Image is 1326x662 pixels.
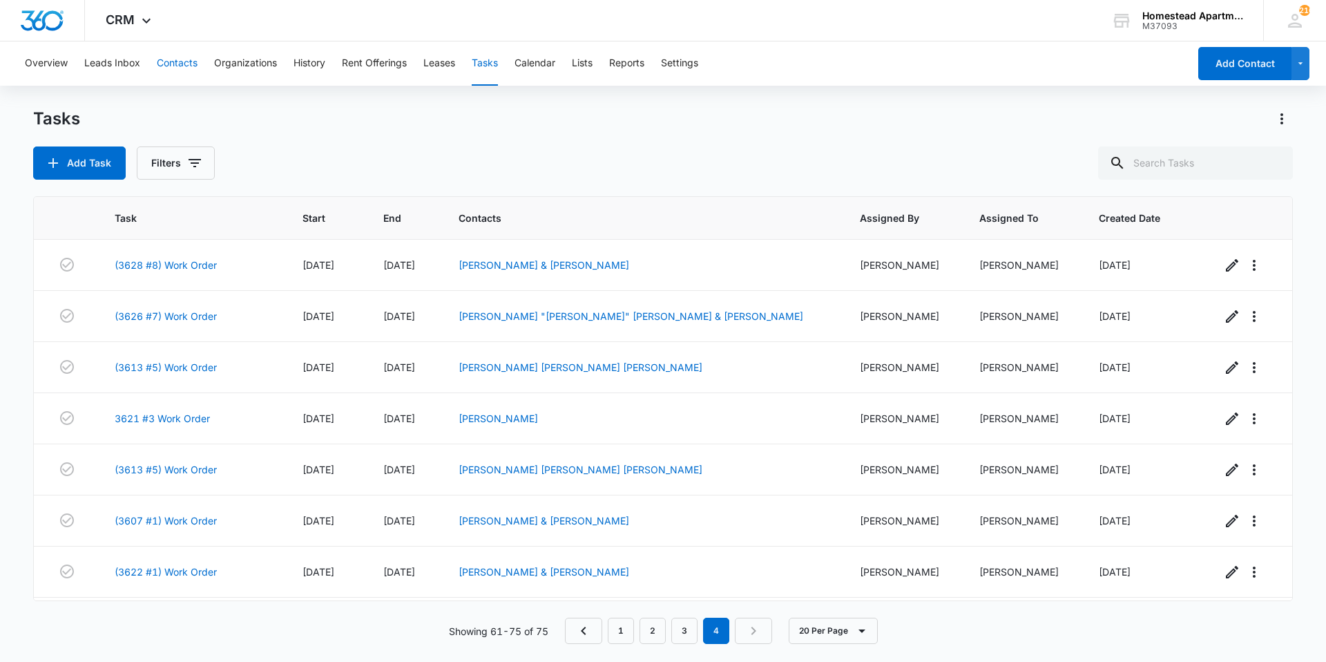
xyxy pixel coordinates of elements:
div: [PERSON_NAME] [979,411,1066,426]
button: Overview [25,41,68,86]
span: Task [115,211,249,225]
input: Search Tasks [1098,146,1293,180]
a: (3613 #5) Work Order [115,462,217,477]
span: [DATE] [383,515,415,527]
a: (3607 #1) Work Order [115,513,217,528]
span: [DATE] [1099,515,1131,527]
span: [DATE] [1099,361,1131,373]
button: Leads Inbox [84,41,140,86]
a: [PERSON_NAME] [PERSON_NAME] [PERSON_NAME] [459,464,702,475]
span: [DATE] [302,515,334,527]
a: (3628 #8) Work Order [115,258,217,272]
button: 20 Per Page [789,618,878,644]
div: [PERSON_NAME] [979,565,1066,579]
button: History [294,41,325,86]
div: [PERSON_NAME] [860,565,946,579]
span: [DATE] [302,361,334,373]
span: Contacts [459,211,807,225]
button: Calendar [515,41,555,86]
span: [DATE] [383,464,415,475]
a: Page 1 [608,618,634,644]
span: [DATE] [1099,413,1131,424]
button: Contacts [157,41,198,86]
span: [DATE] [383,310,415,322]
button: Add Contact [1198,47,1291,80]
div: account name [1142,10,1243,21]
div: [PERSON_NAME] [860,258,946,272]
button: Add Task [33,146,126,180]
div: [PERSON_NAME] [860,462,946,477]
div: [PERSON_NAME] [979,462,1066,477]
button: Leases [423,41,455,86]
a: [PERSON_NAME] [459,413,538,424]
span: 216 [1299,5,1310,16]
div: account id [1142,21,1243,31]
button: Settings [661,41,698,86]
a: [PERSON_NAME] "[PERSON_NAME]" [PERSON_NAME] & [PERSON_NAME] [459,310,803,322]
button: Lists [572,41,593,86]
span: [DATE] [383,259,415,271]
a: (3613 #5) Work Order [115,360,217,375]
a: Previous Page [565,618,602,644]
span: [DATE] [383,361,415,373]
p: Showing 61-75 of 75 [449,624,548,639]
div: [PERSON_NAME] [979,513,1066,528]
a: [PERSON_NAME] & [PERSON_NAME] [459,566,629,578]
div: [PERSON_NAME] [979,309,1066,323]
a: [PERSON_NAME] & [PERSON_NAME] [459,515,629,527]
h1: Tasks [33,108,80,129]
span: Start [302,211,330,225]
span: [DATE] [1099,259,1131,271]
span: Assigned To [979,211,1046,225]
a: [PERSON_NAME] [PERSON_NAME] [PERSON_NAME] [459,361,702,373]
a: (3626 #7) Work Order [115,309,217,323]
button: Reports [609,41,644,86]
span: [DATE] [1099,464,1131,475]
button: Organizations [214,41,277,86]
button: Actions [1271,108,1293,130]
span: [DATE] [383,566,415,578]
span: [DATE] [302,566,334,578]
div: notifications count [1299,5,1310,16]
span: [DATE] [383,413,415,424]
div: [PERSON_NAME] [860,513,946,528]
button: Rent Offerings [342,41,407,86]
div: [PERSON_NAME] [979,258,1066,272]
div: [PERSON_NAME] [860,411,946,426]
div: [PERSON_NAME] [979,360,1066,375]
button: Filters [137,146,215,180]
a: Page 3 [671,618,698,644]
button: Tasks [472,41,498,86]
span: CRM [106,12,135,27]
em: 4 [703,618,729,644]
div: [PERSON_NAME] [860,309,946,323]
a: [PERSON_NAME] & [PERSON_NAME] [459,259,629,271]
a: (3622 #1) Work Order [115,565,217,579]
span: [DATE] [302,259,334,271]
a: 3621 #3 Work Order [115,411,210,426]
span: Assigned By [860,211,926,225]
span: [DATE] [1099,566,1131,578]
span: Created Date [1099,211,1167,225]
span: [DATE] [302,464,334,475]
span: End [383,211,405,225]
span: [DATE] [302,413,334,424]
div: [PERSON_NAME] [860,360,946,375]
nav: Pagination [565,618,772,644]
span: [DATE] [302,310,334,322]
span: [DATE] [1099,310,1131,322]
a: Page 2 [640,618,666,644]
